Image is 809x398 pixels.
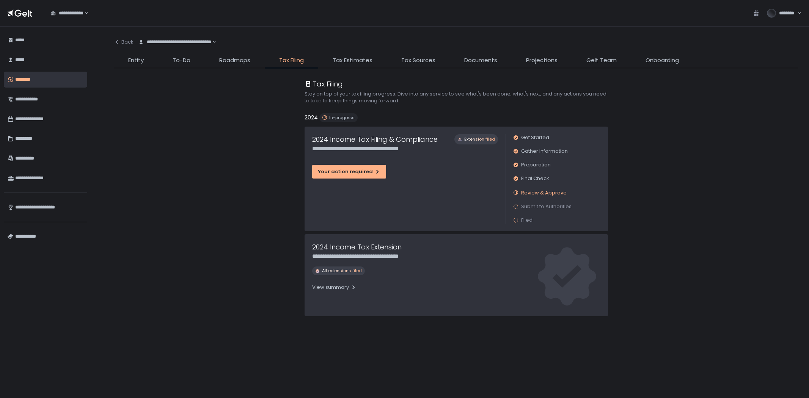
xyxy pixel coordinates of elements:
[521,161,551,168] span: Preparation
[646,56,679,65] span: Onboarding
[312,242,402,252] h1: 2024 Income Tax Extension
[521,134,549,141] span: Get Started
[134,34,216,50] div: Search for option
[305,79,343,89] div: Tax Filing
[83,9,84,17] input: Search for option
[318,168,380,175] div: Your action required
[464,56,497,65] span: Documents
[464,136,495,142] span: Extension filed
[114,39,134,45] div: Back
[401,56,435,65] span: Tax Sources
[521,203,572,210] span: Submit to Authorities
[329,115,355,121] span: In-progress
[312,165,386,179] button: Your action required
[521,217,533,224] span: Filed
[312,134,438,144] h1: 2024 Income Tax Filing & Compliance
[279,56,304,65] span: Tax Filing
[312,281,357,293] button: View summary
[219,56,250,65] span: Roadmaps
[526,56,558,65] span: Projections
[586,56,617,65] span: Gelt Team
[114,34,134,50] button: Back
[312,284,357,291] div: View summary
[333,56,372,65] span: Tax Estimates
[305,91,608,104] h2: Stay on top of your tax filing progress. Dive into any service to see what's been done, what's ne...
[128,56,144,65] span: Entity
[46,5,88,21] div: Search for option
[305,113,318,122] h2: 2024
[322,268,362,274] span: All extensions filed
[173,56,190,65] span: To-Do
[211,38,212,46] input: Search for option
[521,148,568,155] span: Gather Information
[521,175,549,182] span: Final Check
[521,189,567,196] span: Review & Approve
